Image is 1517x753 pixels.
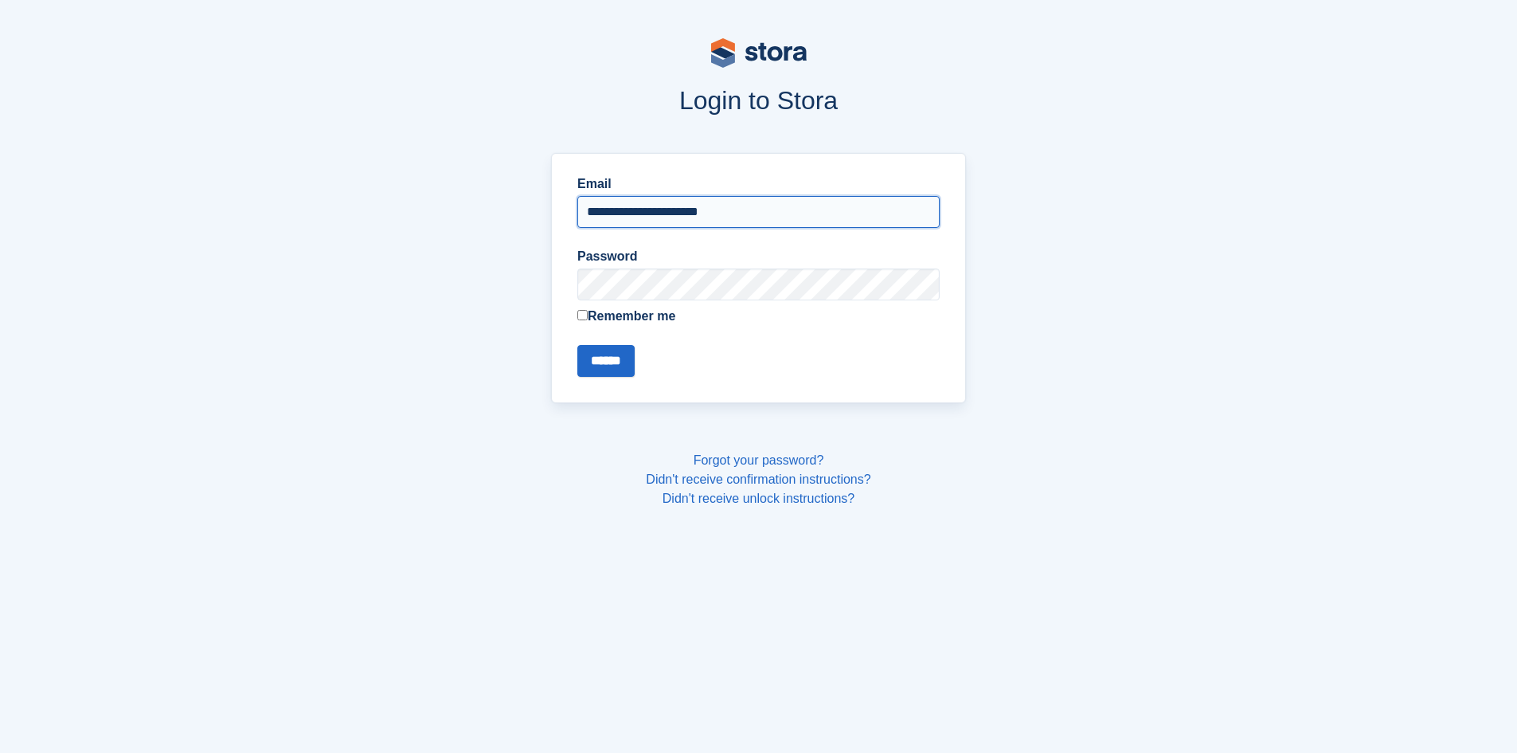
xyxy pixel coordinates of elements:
[577,247,940,266] label: Password
[663,492,854,505] a: Didn't receive unlock instructions?
[577,310,588,320] input: Remember me
[577,175,940,194] label: Email
[646,473,870,486] a: Didn't receive confirmation instructions?
[711,38,807,68] img: stora-logo-53a41332b3708ae10de48c4981b4e9114cc0af31d8433b30ea865607fb682f29.svg
[248,86,1270,115] h1: Login to Stora
[694,453,824,467] a: Forgot your password?
[577,307,940,326] label: Remember me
